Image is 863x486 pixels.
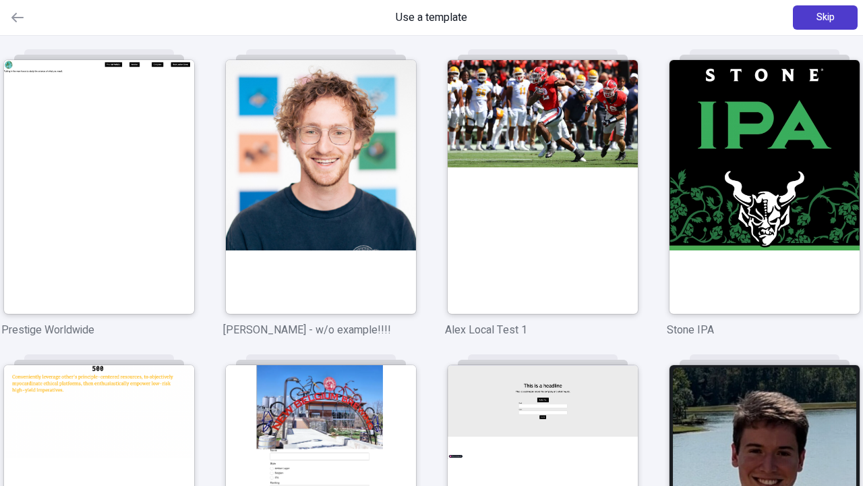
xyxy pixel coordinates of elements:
span: Skip [816,10,835,25]
p: Prestige Worldwide [1,322,196,338]
span: Use a template [396,9,467,26]
p: [PERSON_NAME] - w/o example!!!! [223,322,418,338]
p: Alex Local Test 1 [445,322,640,338]
button: Skip [793,5,858,30]
p: Stone IPA [667,322,862,338]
